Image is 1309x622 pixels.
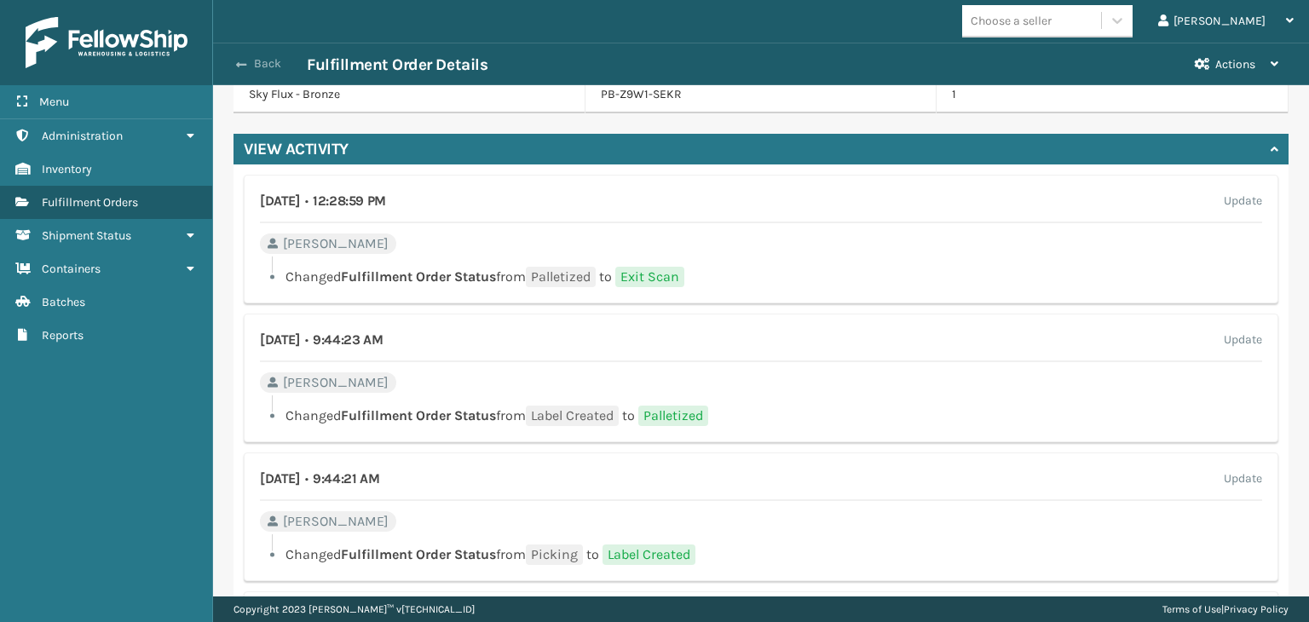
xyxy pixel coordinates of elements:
[1162,596,1289,622] div: |
[228,56,307,72] button: Back
[305,193,309,209] span: •
[305,471,309,487] span: •
[283,233,389,254] span: [PERSON_NAME]
[234,596,475,622] p: Copyright 2023 [PERSON_NAME]™ v [TECHNICAL_ID]
[42,262,101,276] span: Containers
[260,330,383,350] h4: [DATE] 9:44:23 AM
[260,469,379,489] h4: [DATE] 9:44:21 AM
[260,544,1262,565] li: Changed from to
[971,12,1052,30] div: Choose a seller
[42,228,131,243] span: Shipment Status
[1162,603,1221,615] a: Terms of Use
[526,544,583,565] span: Picking
[1215,57,1255,72] span: Actions
[526,267,596,287] span: Palletized
[526,406,619,426] span: Label Created
[260,267,1262,287] li: Changed from to
[1224,603,1289,615] a: Privacy Policy
[305,332,309,348] span: •
[26,17,187,68] img: logo
[42,162,92,176] span: Inventory
[1224,191,1262,211] label: Update
[244,139,349,159] h4: View Activity
[283,511,389,532] span: [PERSON_NAME]
[42,295,85,309] span: Batches
[603,544,695,565] span: Label Created
[283,372,389,393] span: [PERSON_NAME]
[42,129,123,143] span: Administration
[42,195,138,210] span: Fulfillment Orders
[234,76,585,113] td: Sky Flux - Bronze
[39,95,69,109] span: Menu
[341,407,496,423] span: Fulfillment Order Status
[937,76,1289,113] td: 1
[1224,330,1262,350] label: Update
[638,406,708,426] span: Palletized
[260,406,1262,426] li: Changed from to
[341,268,496,285] span: Fulfillment Order Status
[1224,469,1262,489] label: Update
[1179,43,1294,85] button: Actions
[260,191,386,211] h4: [DATE] 12:28:59 PM
[307,55,487,75] h3: Fulfillment Order Details
[615,267,684,287] span: Exit Scan
[601,86,682,103] a: PB-Z9W1-SEKR
[341,546,496,562] span: Fulfillment Order Status
[42,328,84,343] span: Reports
